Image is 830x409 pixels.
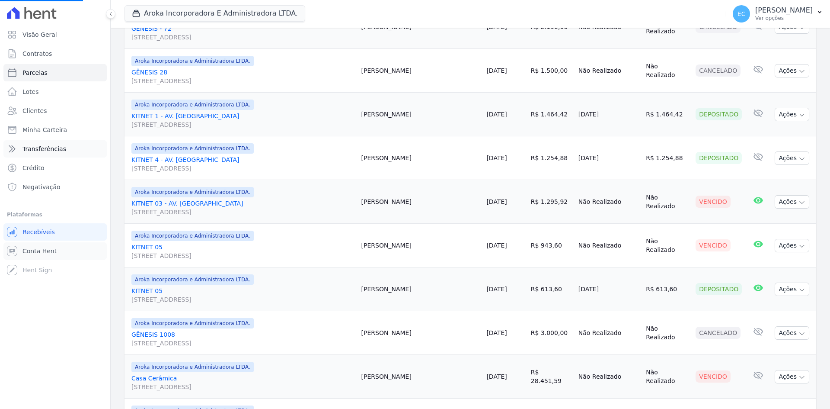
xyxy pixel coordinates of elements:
a: Crédito [3,159,107,177]
a: KITNET 03 - AV. [GEOGRAPHIC_DATA][STREET_ADDRESS] [131,199,354,216]
span: Crédito [22,164,45,172]
td: R$ 1.500,00 [527,49,575,93]
span: [STREET_ADDRESS] [131,295,354,304]
td: [PERSON_NAME] [358,49,483,93]
td: R$ 613,60 [642,267,692,311]
td: Não Realizado [642,180,692,224]
a: [DATE] [486,242,507,249]
span: [STREET_ADDRESS] [131,251,354,260]
td: [DATE] [575,93,642,136]
a: KITNET 05[STREET_ADDRESS] [131,243,354,260]
a: KITNET 4 - AV. [GEOGRAPHIC_DATA][STREET_ADDRESS] [131,155,354,173]
a: Lotes [3,83,107,100]
a: GÊNESIS - 72[STREET_ADDRESS] [131,24,354,42]
td: R$ 943,60 [527,224,575,267]
a: [DATE] [486,67,507,74]
a: KITNET 1 - AV. [GEOGRAPHIC_DATA][STREET_ADDRESS] [131,112,354,129]
td: Não Realizado [642,311,692,355]
a: [DATE] [486,198,507,205]
a: Recebíveis [3,223,107,241]
td: Não Realizado [642,224,692,267]
span: [STREET_ADDRESS] [131,339,354,348]
a: Transferências [3,140,107,158]
a: Casa Cerâmica[STREET_ADDRESS] [131,374,354,391]
div: Depositado [696,283,742,295]
span: [STREET_ADDRESS] [131,383,354,391]
td: Não Realizado [575,311,642,355]
td: R$ 28.451,59 [527,355,575,399]
span: Aroka Incorporadora e Administradora LTDA. [131,318,254,328]
span: Clientes [22,106,47,115]
a: [DATE] [486,373,507,380]
button: Ações [775,370,809,383]
div: Vencido [696,370,731,383]
td: [DATE] [575,267,642,311]
td: Não Realizado [575,49,642,93]
td: [PERSON_NAME] [358,355,483,399]
td: [PERSON_NAME] [358,267,483,311]
div: Vencido [696,239,731,251]
a: Minha Carteira [3,121,107,138]
span: [STREET_ADDRESS] [131,120,354,129]
a: Clientes [3,102,107,119]
a: [DATE] [486,155,507,161]
td: [PERSON_NAME] [358,224,483,267]
span: [STREET_ADDRESS] [131,33,354,42]
td: [PERSON_NAME] [358,180,483,224]
span: Aroka Incorporadora e Administradora LTDA. [131,187,254,197]
a: Negativação [3,178,107,196]
div: Plataformas [7,209,103,220]
td: Não Realizado [575,180,642,224]
span: Aroka Incorporadora e Administradora LTDA. [131,100,254,110]
button: Ações [775,64,809,77]
span: Visão Geral [22,30,57,39]
a: Contratos [3,45,107,62]
a: Visão Geral [3,26,107,43]
p: Ver opções [755,15,813,22]
td: R$ 613,60 [527,267,575,311]
button: Ações [775,239,809,252]
span: Conta Hent [22,247,57,255]
div: Cancelado [696,64,741,77]
td: [PERSON_NAME] [358,311,483,355]
button: Ações [775,108,809,121]
button: Ações [775,326,809,340]
a: Parcelas [3,64,107,81]
span: Aroka Incorporadora e Administradora LTDA. [131,231,254,241]
span: Parcelas [22,68,48,77]
a: [DATE] [486,111,507,118]
div: Depositado [696,108,742,120]
div: Cancelado [696,327,741,339]
button: Ações [775,151,809,165]
span: Recebíveis [22,228,55,236]
td: R$ 1.295,92 [527,180,575,224]
a: GÊNESIS 1008[STREET_ADDRESS] [131,330,354,348]
a: [DATE] [486,286,507,293]
span: Lotes [22,87,39,96]
a: KITNET 05[STREET_ADDRESS] [131,287,354,304]
td: Não Realizado [575,224,642,267]
span: [STREET_ADDRESS] [131,208,354,216]
td: R$ 1.464,42 [527,93,575,136]
a: GÊNESIS 28[STREET_ADDRESS] [131,68,354,85]
td: [PERSON_NAME] [358,93,483,136]
td: [DATE] [575,136,642,180]
div: Depositado [696,152,742,164]
button: Ações [775,195,809,209]
td: R$ 1.254,88 [527,136,575,180]
td: R$ 1.254,88 [642,136,692,180]
span: Minha Carteira [22,126,67,134]
button: Ações [775,283,809,296]
span: Transferências [22,145,66,153]
span: Aroka Incorporadora e Administradora LTDA. [131,274,254,285]
td: Não Realizado [575,355,642,399]
td: [PERSON_NAME] [358,136,483,180]
span: Contratos [22,49,52,58]
td: R$ 3.000,00 [527,311,575,355]
span: EC [737,11,746,17]
span: Negativação [22,183,61,191]
span: [STREET_ADDRESS] [131,77,354,85]
a: Conta Hent [3,242,107,260]
span: Aroka Incorporadora e Administradora LTDA. [131,362,254,372]
td: Não Realizado [642,355,692,399]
